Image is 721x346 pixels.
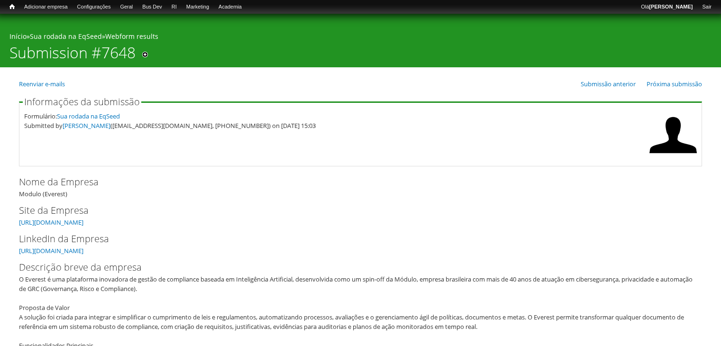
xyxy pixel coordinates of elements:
a: Início [5,2,19,11]
span: Início [9,3,15,10]
strong: [PERSON_NAME] [649,4,693,9]
a: Marketing [182,2,214,12]
h1: Submission #7648 [9,44,136,67]
a: Sair [697,2,716,12]
label: Site da Empresa [19,203,686,218]
label: Descrição breve da empresa [19,260,686,274]
a: [URL][DOMAIN_NAME] [19,246,83,255]
label: LinkedIn da Empresa [19,232,686,246]
a: Ver perfil do usuário. [649,152,697,161]
a: RI [167,2,182,12]
a: Webform results [105,32,158,41]
a: [URL][DOMAIN_NAME] [19,218,83,227]
a: Sua rodada na EqSeed [57,112,120,120]
div: Formulário: [24,111,645,121]
img: Foto de João Pedro Ghidini [649,111,697,159]
a: Configurações [73,2,116,12]
div: Modulo (Everest) [19,175,702,199]
a: Reenviar e-mails [19,80,65,88]
a: Início [9,32,27,41]
a: Próxima submissão [647,80,702,88]
legend: Informações da submissão [23,97,141,107]
div: » » [9,32,712,44]
a: Olá[PERSON_NAME] [636,2,697,12]
div: Submitted by ([EMAIL_ADDRESS][DOMAIN_NAME], [PHONE_NUMBER]) on [DATE] 15:03 [24,121,645,130]
a: Sua rodada na EqSeed [30,32,102,41]
a: [PERSON_NAME] [63,121,110,130]
a: Bus Dev [137,2,167,12]
a: Submissão anterior [581,80,636,88]
a: Academia [214,2,246,12]
a: Geral [115,2,137,12]
label: Nome da Empresa [19,175,686,189]
a: Adicionar empresa [19,2,73,12]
